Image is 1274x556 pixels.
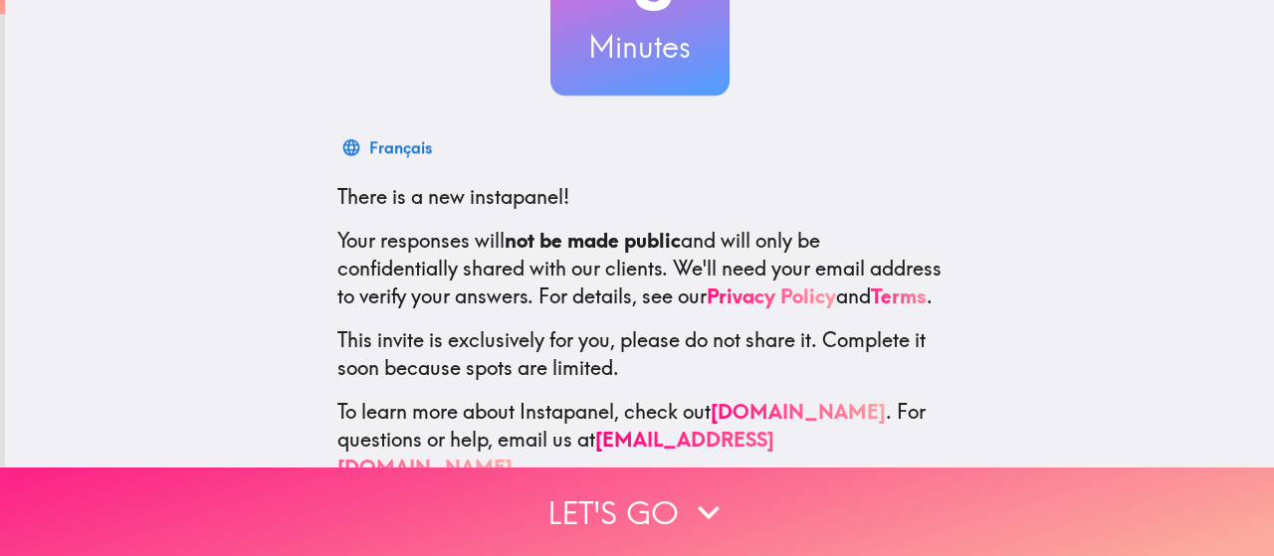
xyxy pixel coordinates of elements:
b: not be made public [505,228,681,253]
button: Français [337,127,440,167]
p: This invite is exclusively for you, please do not share it. Complete it soon because spots are li... [337,326,943,382]
span: There is a new instapanel! [337,184,569,209]
h3: Minutes [550,26,730,68]
p: To learn more about Instapanel, check out . For questions or help, email us at . [337,398,943,481]
a: Terms [871,283,927,308]
div: Français [369,133,432,161]
p: Your responses will and will only be confidentially shared with our clients. We'll need your emai... [337,227,943,310]
a: [DOMAIN_NAME] [711,399,886,424]
a: Privacy Policy [707,283,836,308]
